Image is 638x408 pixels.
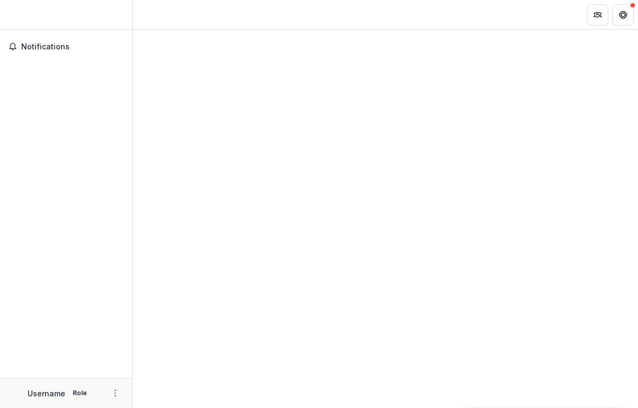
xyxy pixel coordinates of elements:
[109,387,122,400] button: More
[28,388,65,399] p: Username
[70,388,90,398] p: Role
[587,4,608,25] button: Partners
[21,42,124,51] span: Notifications
[613,4,634,25] button: Get Help
[4,38,128,55] button: Notifications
